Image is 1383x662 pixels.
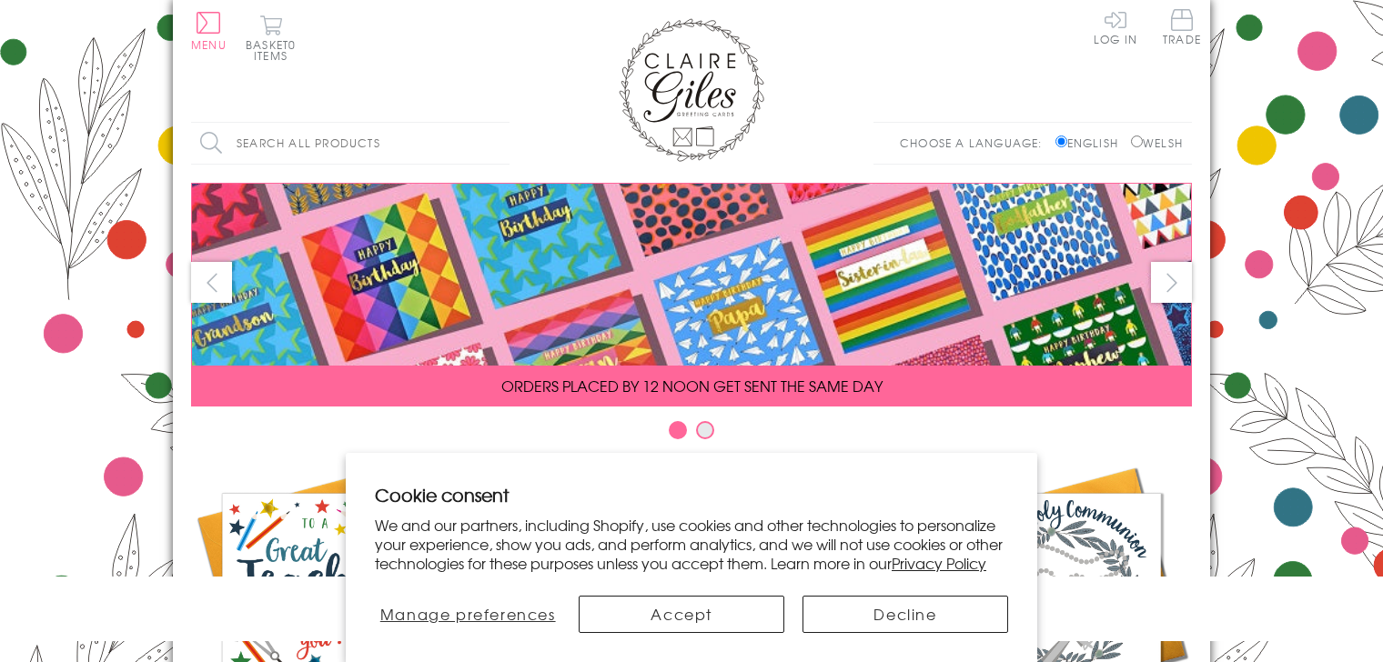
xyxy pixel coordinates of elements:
[1131,135,1183,151] label: Welsh
[1163,9,1201,45] span: Trade
[191,12,227,50] button: Menu
[375,516,1008,572] p: We and our partners, including Shopify, use cookies and other technologies to personalize your ex...
[900,135,1052,151] p: Choose a language:
[803,596,1008,633] button: Decline
[579,596,784,633] button: Accept
[1094,9,1137,45] a: Log In
[246,15,296,61] button: Basket0 items
[375,596,560,633] button: Manage preferences
[491,123,510,164] input: Search
[696,421,714,439] button: Carousel Page 2
[375,482,1008,507] h2: Cookie consent
[669,421,687,439] button: Carousel Page 1 (Current Slide)
[380,603,556,625] span: Manage preferences
[892,552,986,574] a: Privacy Policy
[1055,135,1067,147] input: English
[1055,135,1127,151] label: English
[619,18,764,162] img: Claire Giles Greetings Cards
[254,36,296,64] span: 0 items
[1131,135,1143,147] input: Welsh
[1163,9,1201,48] a: Trade
[1151,262,1192,303] button: next
[191,420,1192,448] div: Carousel Pagination
[191,123,510,164] input: Search all products
[191,36,227,53] span: Menu
[501,375,883,396] span: ORDERS PLACED BY 12 NOON GET SENT THE SAME DAY
[191,262,232,303] button: prev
